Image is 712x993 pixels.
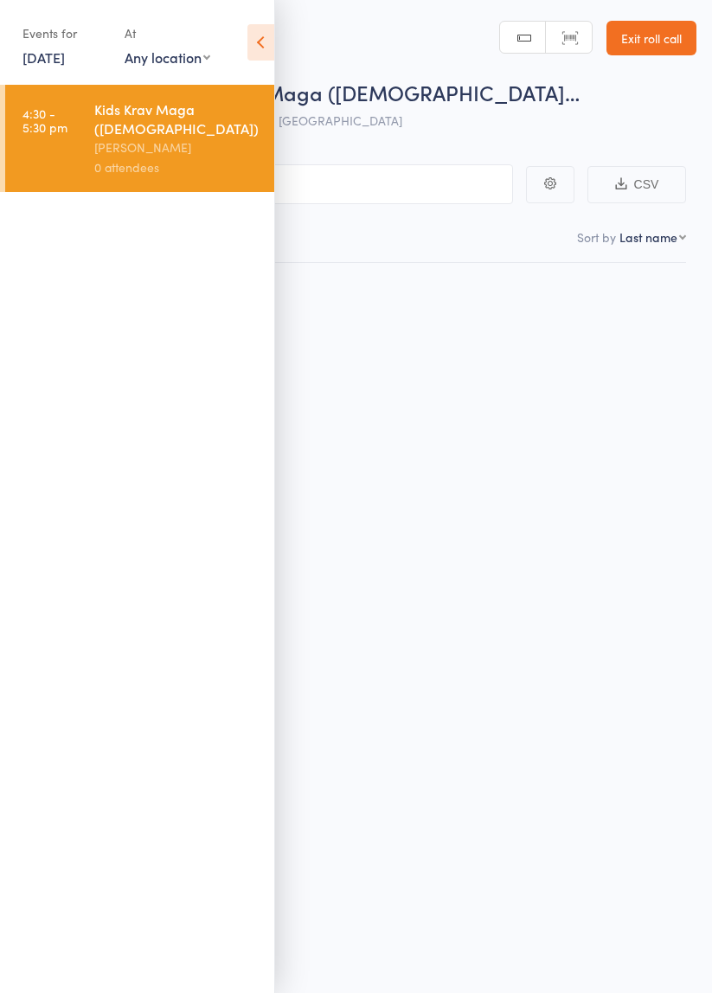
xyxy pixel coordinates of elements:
[577,228,616,246] label: Sort by
[171,78,580,106] span: Kids Krav Maga ([DEMOGRAPHIC_DATA]…
[125,48,210,67] div: Any location
[279,112,402,129] span: [GEOGRAPHIC_DATA]
[587,166,686,203] button: CSV
[94,157,260,177] div: 0 attendees
[22,106,67,134] time: 4:30 - 5:30 pm
[5,85,274,192] a: 4:30 -5:30 pmKids Krav Maga ([DEMOGRAPHIC_DATA])[PERSON_NAME]0 attendees
[22,19,107,48] div: Events for
[94,138,260,157] div: [PERSON_NAME]
[125,19,210,48] div: At
[619,228,677,246] div: Last name
[22,48,65,67] a: [DATE]
[606,21,696,55] a: Exit roll call
[94,99,260,138] div: Kids Krav Maga ([DEMOGRAPHIC_DATA])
